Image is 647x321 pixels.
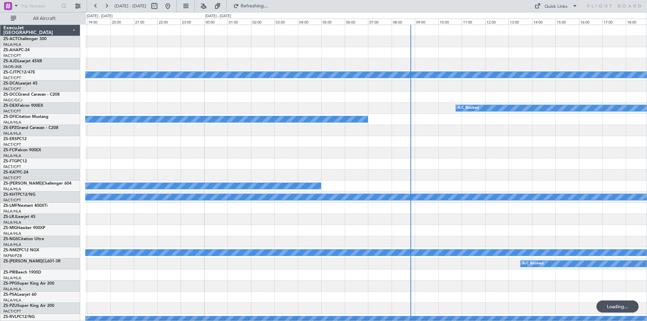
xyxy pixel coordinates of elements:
[204,19,227,25] div: 00:00
[3,259,42,263] span: ZS-[PERSON_NAME]
[3,182,42,186] span: ZS-[PERSON_NAME]
[3,237,44,241] a: ZS-NGSCitation Ultra
[3,159,27,163] a: ZS-FTGPC12
[3,253,22,258] a: FAPM/PZB
[3,298,21,303] a: FALA/HLA
[3,148,41,152] a: ZS-FCIFalcon 900EX
[3,293,36,297] a: ZS-PSALearjet 60
[3,170,17,174] span: ZS-KAT
[3,237,18,241] span: ZS-NGS
[3,87,21,92] a: FACT/CPT
[157,19,181,25] div: 22:00
[87,19,110,25] div: 19:00
[3,98,22,103] a: FAGC/GCJ
[3,64,22,69] a: FAOR/JNB
[3,248,39,252] a: ZS-NMZPC12 NGX
[240,4,269,8] span: Refreshing...
[3,204,18,208] span: ZS-LMF
[3,304,17,308] span: ZS-PZU
[3,37,18,41] span: ZS-ACT
[3,209,21,214] a: FALA/HLA
[415,19,438,25] div: 09:00
[3,126,17,130] span: ZS-EPZ
[3,170,28,174] a: ZS-KATPC-24
[3,142,21,147] a: FACT/CPT
[3,215,35,219] a: ZS-LRJLearjet 45
[3,293,17,297] span: ZS-PSA
[3,42,21,47] a: FALA/HLA
[251,19,274,25] div: 02:00
[3,282,54,286] a: ZS-PPGSuper King Air 200
[3,104,18,108] span: ZS-DEX
[7,13,73,24] button: All Aircraft
[3,59,42,63] a: ZS-AJDLearjet 45XR
[3,270,16,275] span: ZS-PIR
[368,19,391,25] div: 07:00
[555,19,579,25] div: 15:00
[134,19,157,25] div: 21:00
[3,304,54,308] a: ZS-PZUSuper King Air 200
[3,282,17,286] span: ZS-PPG
[596,300,639,313] div: Loading...
[579,19,602,25] div: 16:00
[3,175,21,181] a: FACT/CPT
[3,187,21,192] a: FALA/HLA
[111,19,134,25] div: 20:00
[485,19,509,25] div: 12:00
[3,115,16,119] span: ZS-DFI
[3,204,48,208] a: ZS-LMFNextant 400XTi
[227,19,251,25] div: 01:00
[115,3,146,9] span: [DATE] - [DATE]
[3,137,27,141] a: ZS-ERSPC12
[3,120,21,125] a: FALA/HLA
[3,193,35,197] a: ZS-KHTPC12/NG
[3,104,43,108] a: ZS-DEXFalcon 900EX
[3,315,17,319] span: ZS-RVL
[3,75,21,81] a: FACT/CPT
[3,220,21,225] a: FALA/HLA
[3,231,21,236] a: FALA/HLA
[274,19,298,25] div: 03:00
[3,153,21,158] a: FALA/HLA
[3,82,37,86] a: ZS-DCALearjet 45
[3,70,17,74] span: ZS-CJT
[392,19,415,25] div: 08:00
[3,126,58,130] a: ZS-EPZGrand Caravan - C208
[3,93,18,97] span: ZS-DCC
[3,198,21,203] a: FACT/CPT
[3,148,16,152] span: ZS-FCI
[3,226,17,230] span: ZS-MIG
[3,242,21,247] a: FALA/HLA
[298,19,321,25] div: 04:00
[3,193,18,197] span: ZS-KHT
[458,103,479,113] div: A/C Booked
[3,226,45,230] a: ZS-MIGHawker 900XP
[545,3,567,10] div: Quick Links
[509,19,532,25] div: 13:00
[3,287,21,292] a: FALA/HLA
[3,59,18,63] span: ZS-AJD
[205,13,231,19] div: [DATE] - [DATE]
[3,93,60,97] a: ZS-DCCGrand Caravan - C208
[3,315,35,319] a: ZS-RVLPC12/NG
[531,1,581,11] button: Quick Links
[3,70,35,74] a: ZS-CJTPC12/47E
[3,137,17,141] span: ZS-ERS
[3,164,21,169] a: FACT/CPT
[3,48,19,52] span: ZS-AHA
[3,215,16,219] span: ZS-LRJ
[3,259,61,263] a: ZS-[PERSON_NAME]CL601-3R
[3,276,21,281] a: FALA/HLA
[3,131,21,136] a: FALA/HLA
[345,19,368,25] div: 06:00
[3,37,47,41] a: ZS-ACTChallenger 300
[3,82,18,86] span: ZS-DCA
[3,248,19,252] span: ZS-NMZ
[3,309,21,314] a: FACT/CPT
[3,270,41,275] a: ZS-PIRBeech 1900D
[602,19,625,25] div: 17:00
[3,115,49,119] a: ZS-DFICitation Mustang
[321,19,344,25] div: 05:00
[87,13,113,19] div: [DATE] - [DATE]
[522,259,544,269] div: A/C Booked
